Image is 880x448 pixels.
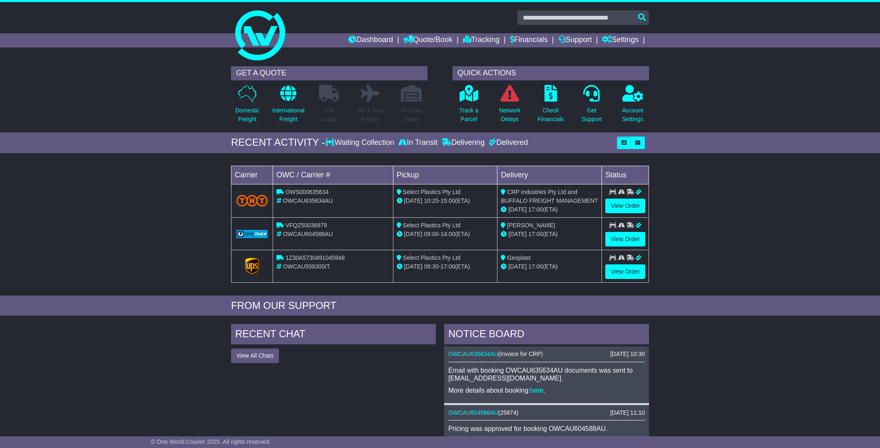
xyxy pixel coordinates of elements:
[605,264,645,279] a: View Order
[508,231,527,237] span: [DATE]
[440,138,487,147] div: Delivering
[286,222,327,229] span: VFQZ50036879
[582,106,602,124] p: Get Support
[530,387,544,394] a: here
[440,263,455,270] span: 17:00
[500,409,517,416] span: 25874
[499,106,520,124] p: Network Delays
[605,232,645,246] a: View Order
[403,33,452,47] a: Quote/Book
[283,231,333,237] span: OWCAU604588AU
[348,33,393,47] a: Dashboard
[581,85,602,128] a: GetSupport
[622,85,644,128] a: AccountSettings
[448,425,645,433] p: Pricing was approved for booking OWCAU604588AU.
[448,351,498,357] a: OWCAU635634AU
[236,230,268,238] img: GetCarrierServiceLogo
[325,138,396,147] div: Waiting Collection
[403,222,461,229] span: Select Plastics Pty Ltd
[501,230,598,239] div: (ETA)
[610,409,645,416] div: [DATE] 11:10
[510,33,548,47] a: Financials
[231,300,649,312] div: FROM OUR SUPPORT
[283,197,333,204] span: OWCAU635634AU
[448,386,645,394] p: More details about booking: .
[558,33,592,47] a: Support
[452,66,649,80] div: QUICK ACTIONS
[273,166,393,184] td: OWC / Carrier #
[319,106,340,124] p: Full Loads
[403,254,461,261] span: Select Plastics Pty Ltd
[440,231,455,237] span: 14:00
[528,263,543,270] span: 17:00
[286,189,329,195] span: OWS000635634
[286,254,345,261] span: 1Z30A5730491045948
[605,199,645,213] a: View Order
[283,263,330,270] span: OWCAU598300IT
[448,409,498,416] a: OWCAU604588AU
[501,189,598,204] span: CRP Industries Pty Ltd and BUFFALO FREIGHT MANAGEMENT
[424,197,439,204] span: 10:25
[231,166,273,184] td: Carrier
[602,33,639,47] a: Settings
[459,106,478,124] p: Track a Parcel
[396,138,440,147] div: In Transit
[235,85,260,128] a: DomesticFreight
[444,324,649,346] div: NOTICE BOARD
[245,258,259,274] img: GetCarrierServiceLogo
[459,85,479,128] a: Track aParcel
[501,262,598,271] div: (ETA)
[602,166,649,184] td: Status
[508,206,527,213] span: [DATE]
[404,263,423,270] span: [DATE]
[236,195,268,206] img: TNT_Domestic.png
[231,348,279,363] button: View All Chats
[272,85,305,128] a: InternationalFreight
[528,206,543,213] span: 17:00
[448,409,645,416] div: ( )
[393,166,497,184] td: Pickup
[487,138,528,147] div: Delivered
[403,189,461,195] span: Select Plastics Pty Ltd
[397,197,494,205] div: - (ETA)
[501,205,598,214] div: (ETA)
[610,351,645,358] div: [DATE] 10:30
[499,85,521,128] a: NetworkDelays
[448,366,645,382] p: Email with booking OWCAU635634AU documents was sent to [EMAIL_ADDRESS][DOMAIN_NAME].
[397,230,494,239] div: - (ETA)
[404,231,423,237] span: [DATE]
[538,106,564,124] p: Check Financials
[397,262,494,271] div: - (ETA)
[507,254,530,261] span: Geoplast
[424,231,439,237] span: 09:00
[508,263,527,270] span: [DATE]
[424,263,439,270] span: 08:30
[272,106,304,124] p: International Freight
[235,106,259,124] p: Domestic Freight
[400,106,423,124] p: Air / Sea Depot
[231,66,428,80] div: GET A QUOTE
[404,197,423,204] span: [DATE]
[151,438,271,445] span: © One World Courier 2025. All rights reserved.
[440,197,455,204] span: 15:00
[497,166,602,184] td: Delivery
[537,85,564,128] a: CheckFinancials
[622,106,644,124] p: Account Settings
[500,351,541,357] span: Invoice for CRP
[463,33,500,47] a: Tracking
[358,106,383,124] p: Air & Sea Freight
[231,137,325,149] div: RECENT ACTIVITY -
[507,222,555,229] span: [PERSON_NAME]
[528,231,543,237] span: 17:00
[231,324,436,346] div: RECENT CHAT
[448,351,645,358] div: ( )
